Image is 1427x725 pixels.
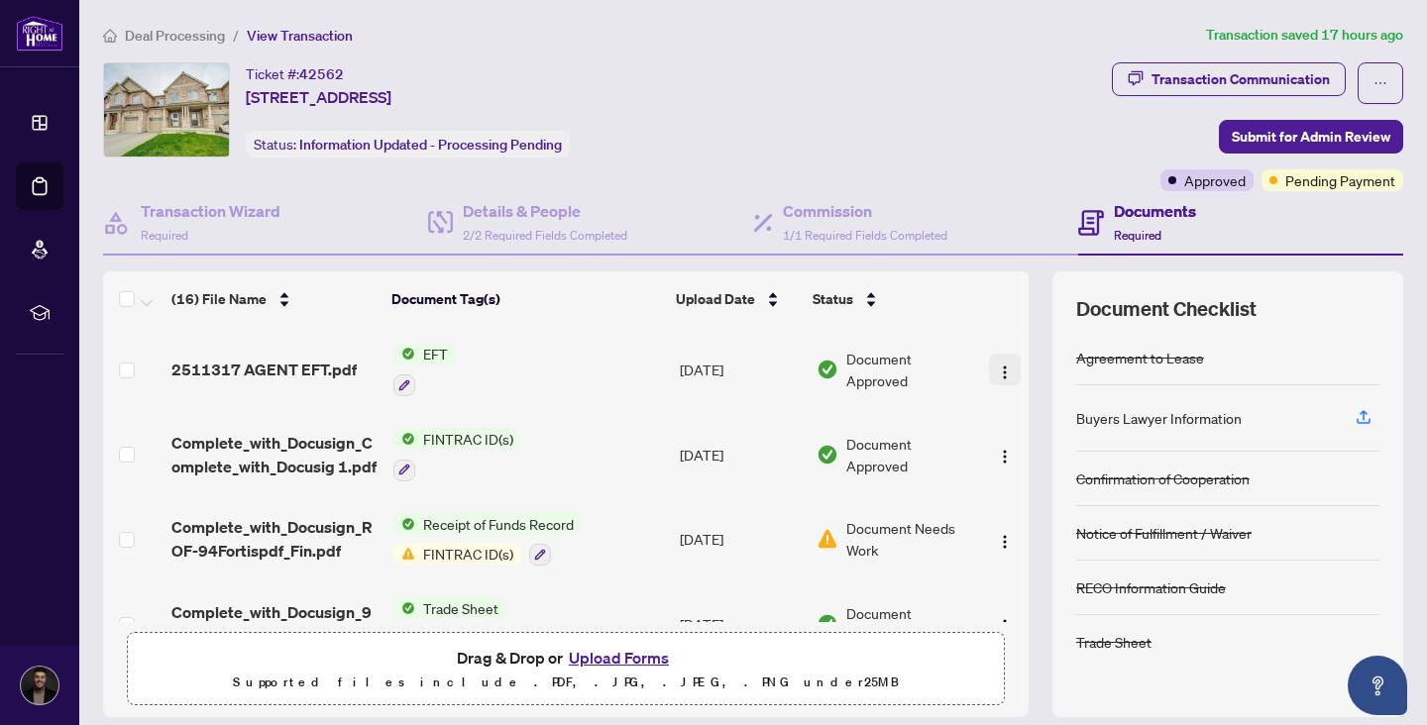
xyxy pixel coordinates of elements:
[393,428,415,450] img: Status Icon
[457,645,675,671] span: Drag & Drop or
[16,15,63,52] img: logo
[817,528,838,550] img: Document Status
[171,431,378,478] span: Complete_with_Docusign_Complete_with_Docusig 1.pdf
[1076,347,1204,368] div: Agreement to Lease
[676,288,755,310] span: Upload Date
[125,27,225,45] span: Deal Processing
[393,597,415,619] img: Status Icon
[393,543,415,565] img: Status Icon
[1112,62,1346,96] button: Transaction Communication
[393,343,415,364] img: Status Icon
[846,517,972,561] span: Document Needs Work
[1076,631,1152,653] div: Trade Sheet
[989,439,1021,470] button: Logo
[393,513,415,535] img: Status Icon
[846,602,972,646] span: Document Approved
[141,228,188,243] span: Required
[1285,169,1395,191] span: Pending Payment
[384,271,668,327] th: Document Tag(s)
[997,618,1013,634] img: Logo
[1373,76,1387,90] span: ellipsis
[989,523,1021,555] button: Logo
[813,288,853,310] span: Status
[989,608,1021,640] button: Logo
[299,136,562,154] span: Information Updated - Processing Pending
[997,449,1013,465] img: Logo
[672,497,809,582] td: [DATE]
[246,85,391,109] span: [STREET_ADDRESS]
[415,513,582,535] span: Receipt of Funds Record
[1348,656,1407,715] button: Open asap
[805,271,975,327] th: Status
[989,354,1021,385] button: Logo
[463,199,627,223] h4: Details & People
[1076,522,1252,544] div: Notice of Fulfillment / Waiver
[171,600,378,648] span: Complete_with_Docusign_94_Fortis_-_TS_-_Agen.pdf
[783,228,947,243] span: 1/1 Required Fields Completed
[463,228,627,243] span: 2/2 Required Fields Completed
[817,444,838,466] img: Document Status
[1152,63,1330,95] div: Transaction Communication
[393,513,582,567] button: Status IconReceipt of Funds RecordStatus IconFINTRAC ID(s)
[246,62,344,85] div: Ticket #:
[817,613,838,635] img: Document Status
[1184,169,1246,191] span: Approved
[672,327,809,412] td: [DATE]
[1219,120,1403,154] button: Submit for Admin Review
[415,597,506,619] span: Trade Sheet
[103,29,117,43] span: home
[1076,576,1226,598] div: RECO Information Guide
[672,412,809,497] td: [DATE]
[1114,199,1196,223] h4: Documents
[21,667,58,704] img: Profile Icon
[171,288,267,310] span: (16) File Name
[1232,121,1390,153] span: Submit for Admin Review
[140,671,992,694] p: Supported files include .PDF, .JPG, .JPEG, .PNG under 25 MB
[247,27,353,45] span: View Transaction
[1076,407,1242,429] div: Buyers Lawyer Information
[415,428,521,450] span: FINTRAC ID(s)
[171,358,357,381] span: 2511317 AGENT EFT.pdf
[997,534,1013,550] img: Logo
[164,271,384,327] th: (16) File Name
[846,433,972,476] span: Document Approved
[1076,467,1250,489] div: Confirmation of Cooperation
[846,348,972,391] span: Document Approved
[817,359,838,380] img: Document Status
[563,645,675,671] button: Upload Forms
[672,581,809,667] td: [DATE]
[997,364,1013,380] img: Logo
[233,24,239,47] li: /
[393,428,521,481] button: Status IconFINTRAC ID(s)
[1076,295,1257,323] span: Document Checklist
[415,543,521,565] span: FINTRAC ID(s)
[299,65,344,83] span: 42562
[1114,228,1161,243] span: Required
[104,63,229,156] img: IMG-N12246850_1.jpg
[128,633,1004,706] span: Drag & Drop orUpload FormsSupported files include .PDF, .JPG, .JPEG, .PNG under25MB
[415,343,456,364] span: EFT
[393,597,506,651] button: Status IconTrade Sheet
[171,515,378,563] span: Complete_with_Docusign_ROF-94Fortispdf_Fin.pdf
[1206,24,1403,47] article: Transaction saved 17 hours ago
[246,131,570,157] div: Status:
[783,199,947,223] h4: Commission
[141,199,280,223] h4: Transaction Wizard
[393,343,456,396] button: Status IconEFT
[668,271,804,327] th: Upload Date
